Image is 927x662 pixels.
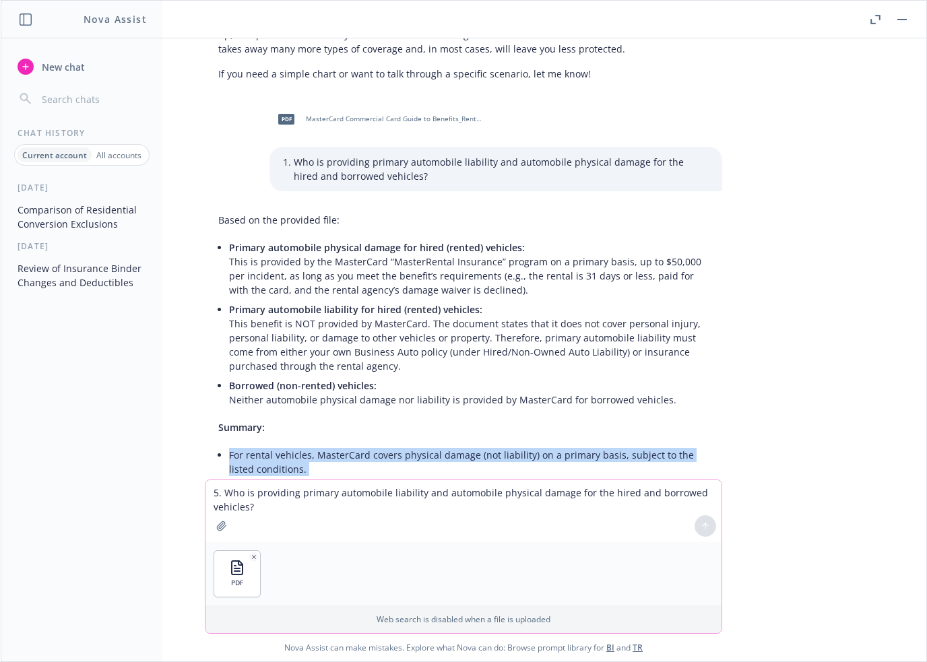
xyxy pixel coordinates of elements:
[229,303,482,316] span: Primary automobile liability for hired (rented) vehicles:
[229,302,709,373] p: This benefit is NOT provided by MasterCard. The document states that it does not cover personal i...
[1,182,162,193] div: [DATE]
[229,379,377,392] span: Borrowed (non-rented) vehicles:
[229,479,709,527] li: Liability for hired (rented) vehicles, and all coverage for borrowed (non-rented) vehicles, must ...
[633,642,643,653] a: TR
[1,127,162,139] div: Chat History
[269,102,485,136] div: pdfMasterCard Commercial Card Guide to Benefits_Rental Insurance.pdf
[218,67,709,81] p: If you need a simple chart or want to talk through a specific scenario, let me know!
[606,642,614,653] a: BI
[12,257,152,294] button: Review of Insurance Binder Changes and Deductibles
[229,240,709,297] p: This is provided by the MasterCard “MasterRental Insurance” program on a primary basis, up to $50...
[22,150,87,161] p: Current account
[6,634,921,661] span: Nova Assist can make mistakes. Explore what Nova can do: Browse prompt library for and
[306,114,482,123] span: MasterCard Commercial Card Guide to Benefits_Rental Insurance.pdf
[214,551,260,597] button: PDF
[214,614,713,625] p: Web search is disabled when a file is uploaded
[229,445,709,479] li: For rental vehicles, MasterCard covers physical damage (not liability) on a primary basis, subjec...
[12,199,152,235] button: Comparison of Residential Conversion Exclusions
[229,241,525,254] span: Primary automobile physical damage for hired (rented) vehicles:
[229,378,709,407] p: Neither automobile physical damage nor liability is provided by MasterCard for borrowed vehicles.
[278,114,294,124] span: pdf
[218,421,265,434] span: Summary:
[39,60,85,74] span: New chat
[218,213,709,227] p: Based on the provided file:
[39,90,146,108] input: Search chats
[294,152,709,186] li: Who is providing primary automobile liability and automobile physical damage for the hired and bo...
[96,150,141,161] p: All accounts
[231,578,243,587] span: PDF
[12,55,152,79] button: New chat
[1,240,162,252] div: [DATE]
[84,12,147,26] h1: Nova Assist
